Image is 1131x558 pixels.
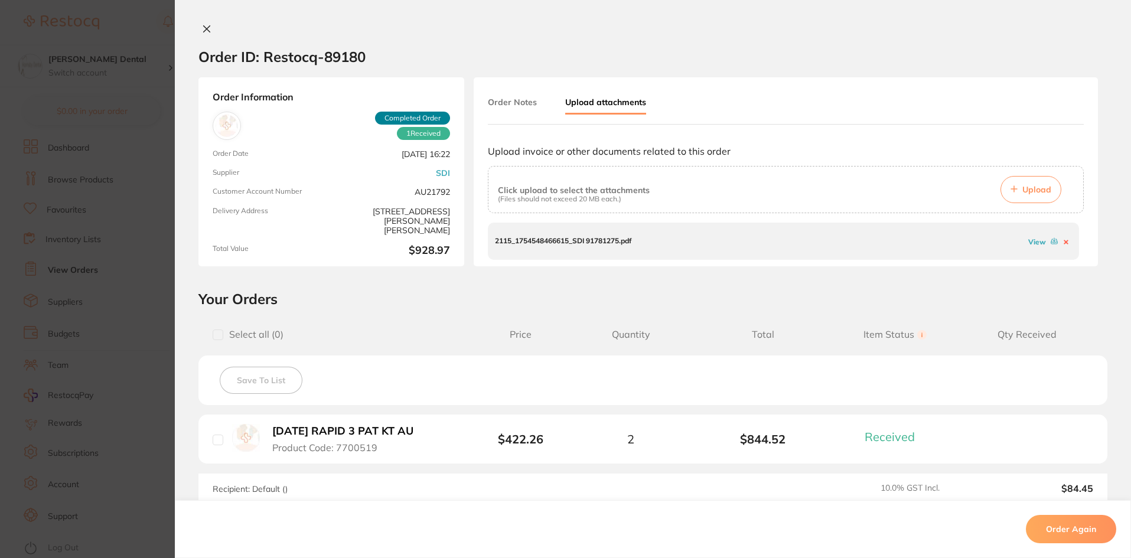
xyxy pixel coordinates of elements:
span: AU21792 [336,187,450,197]
span: Total [697,329,829,340]
img: SDI [216,115,238,137]
button: Save To List [220,367,302,394]
button: Received [861,429,929,444]
output: $84.45 [992,483,1093,494]
b: [DATE] RAPID 3 PAT KT AU [272,425,413,438]
button: Upload [1000,176,1061,203]
span: [STREET_ADDRESS][PERSON_NAME][PERSON_NAME] [336,207,450,235]
strong: Order Information [213,92,450,102]
span: Completed Order [375,112,450,125]
a: SDI [436,168,450,178]
p: Click upload to select the attachments [498,185,650,195]
span: Upload [1022,184,1051,195]
span: Item Status [829,329,961,340]
img: POLA RAPID 3 PAT KT AU [232,424,260,452]
p: (Files should not exceed 20 MB each.) [498,195,650,203]
p: Upload invoice or other documents related to this order [488,146,1084,156]
span: Quantity [565,329,697,340]
h2: Your Orders [198,290,1107,308]
b: $422.26 [498,432,543,446]
span: Supplier [213,168,327,178]
button: Order Again [1026,515,1116,543]
span: Received [397,127,450,140]
span: Select all ( 0 ) [223,329,283,340]
span: 10.0 % GST Incl. [881,483,982,494]
span: Delivery Address [213,207,327,235]
p: 2115_1754548466615_SDI 91781275.pdf [495,237,631,245]
button: Upload attachments [565,92,646,115]
span: [DATE] 16:22 [336,149,450,159]
button: Order Notes [488,92,537,113]
span: Qty Received [961,329,1093,340]
span: Total Value [213,244,327,257]
span: 2 [627,432,634,446]
span: Product Code: 7700519 [272,442,377,453]
a: View [1028,237,1046,246]
h2: Order ID: Restocq- 89180 [198,48,366,66]
b: $928.97 [336,244,450,257]
span: Customer Account Number [213,187,327,197]
span: Received [865,429,915,444]
span: Order Date [213,149,327,159]
span: Price [477,329,565,340]
b: $844.52 [697,432,829,446]
span: Recipient: Default ( ) [213,484,288,494]
button: [DATE] RAPID 3 PAT KT AU Product Code: 7700519 [269,425,427,453]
